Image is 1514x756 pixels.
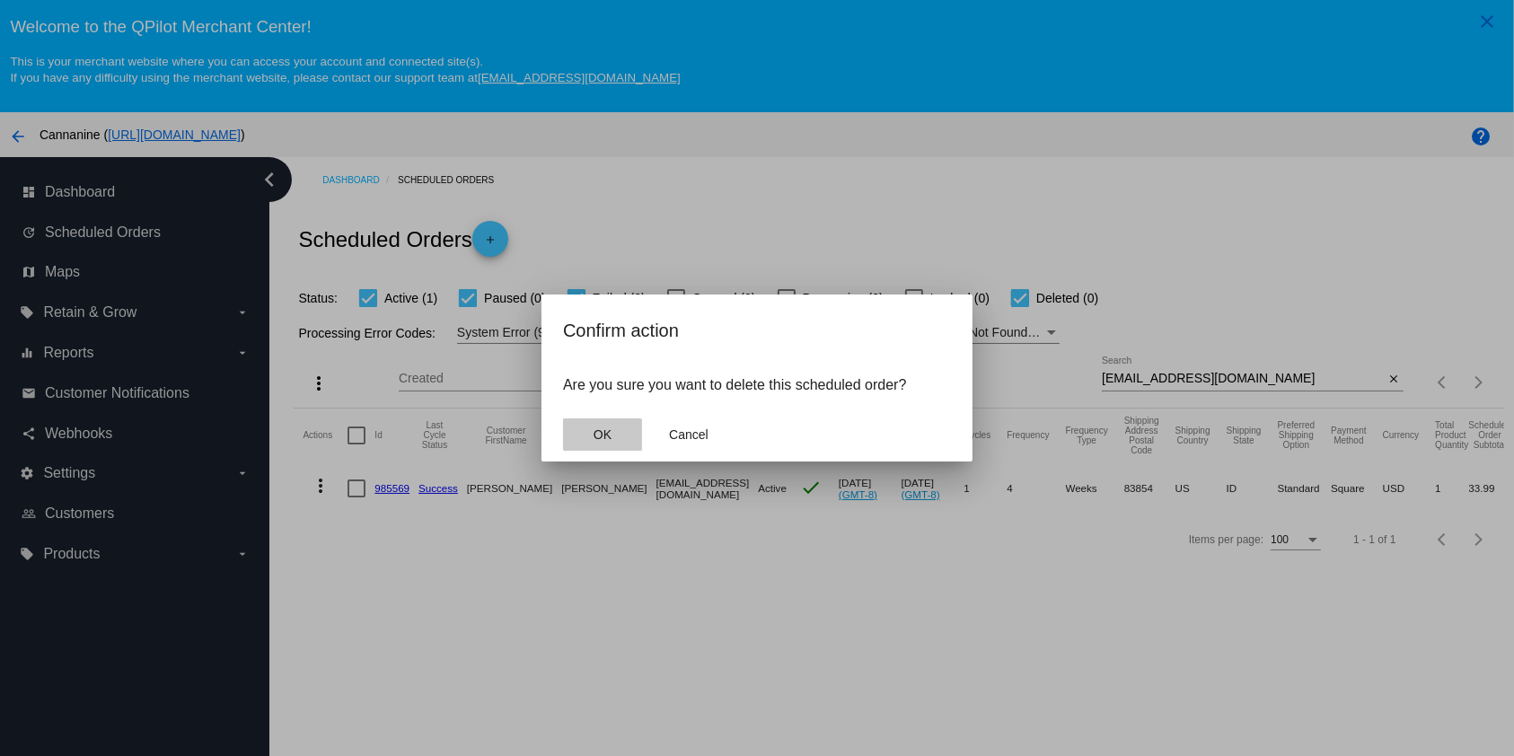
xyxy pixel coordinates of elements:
span: OK [594,427,612,442]
h2: Confirm action [563,316,951,345]
span: Cancel [669,427,709,442]
button: Close dialog [649,418,728,451]
button: Close dialog [563,418,642,451]
p: Are you sure you want to delete this scheduled order? [563,377,951,393]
